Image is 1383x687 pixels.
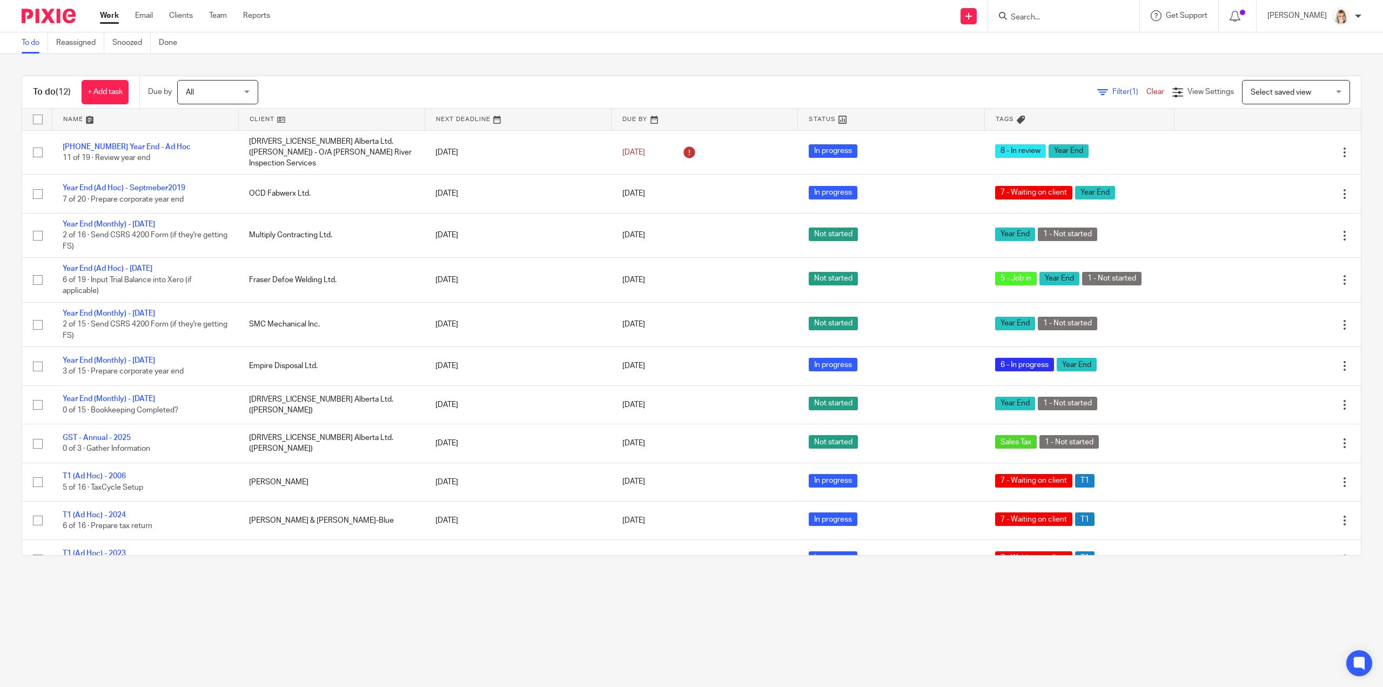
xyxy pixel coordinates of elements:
[622,232,645,239] span: [DATE]
[238,424,425,463] td: [DRIVERS_LICENSE_NUMBER] Alberta Ltd. ([PERSON_NAME])
[238,385,425,424] td: [DRIVERS_LICENSE_NUMBER] Alberta Ltd. ([PERSON_NAME])
[63,445,150,452] span: 0 of 3 · Gather Information
[22,9,76,23] img: Pixie
[995,358,1054,371] span: 6 - In progress
[148,86,172,97] p: Due by
[995,435,1037,449] span: Sales Tax
[425,302,611,346] td: [DATE]
[622,439,645,447] span: [DATE]
[622,362,645,370] span: [DATE]
[1075,186,1115,199] span: Year End
[809,272,858,285] span: Not started
[56,32,104,54] a: Reassigned
[425,258,611,302] td: [DATE]
[809,551,857,565] span: In progress
[1166,12,1207,19] span: Get Support
[22,32,48,54] a: To do
[622,478,645,486] span: [DATE]
[238,501,425,539] td: [PERSON_NAME] & [PERSON_NAME]-Blue
[1187,88,1234,96] span: View Settings
[425,424,611,463] td: [DATE]
[1038,317,1097,330] span: 1 - Not started
[809,144,857,158] span: In progress
[56,88,71,96] span: (12)
[1039,272,1079,285] span: Year End
[238,258,425,302] td: Fraser Defoe Welding Ltd.
[63,231,227,250] span: 2 of 16 · Send CSRS 4200 Form (if they're getting FS)
[169,10,193,21] a: Clients
[238,213,425,257] td: Multiply Contracting Ltd.
[63,484,143,491] span: 5 of 16 · TaxCycle Setup
[209,10,227,21] a: Team
[1038,228,1097,241] span: 1 - Not started
[238,130,425,175] td: [DRIVERS_LICENSE_NUMBER] Alberta Ltd. ([PERSON_NAME]) - O/A [PERSON_NAME] River Inspection Services
[1075,512,1095,526] span: T1
[63,143,191,151] a: [PHONE_NUMBER] Year End - Ad Hoc
[1038,397,1097,410] span: 1 - Not started
[809,474,857,488] span: In progress
[243,10,270,21] a: Reports
[622,149,645,156] span: [DATE]
[238,347,425,385] td: Empire Disposal Ltd.
[112,32,151,54] a: Snoozed
[425,347,611,385] td: [DATE]
[425,175,611,213] td: [DATE]
[996,116,1014,122] span: Tags
[809,512,857,526] span: In progress
[63,550,126,557] a: T1 (Ad Hoc) - 2023
[425,463,611,501] td: [DATE]
[1075,551,1095,565] span: T1
[1057,358,1097,371] span: Year End
[809,358,857,371] span: In progress
[82,80,129,104] a: + Add task
[425,540,611,578] td: [DATE]
[1146,88,1164,96] a: Clear
[238,302,425,346] td: SMC Mechanical Inc.
[425,213,611,257] td: [DATE]
[63,154,150,162] span: 11 of 19 · Review year end
[63,196,184,203] span: 7 of 20 · Prepare corporate year end
[1075,474,1095,488] span: T1
[1112,88,1146,96] span: Filter
[1130,88,1138,96] span: (1)
[995,551,1072,565] span: 7 - Waiting on client
[63,310,155,317] a: Year End (Monthly) - [DATE]
[238,540,425,578] td: Bill & [PERSON_NAME]
[63,357,155,364] a: Year End (Monthly) - [DATE]
[809,435,858,449] span: Not started
[809,397,858,410] span: Not started
[63,368,184,376] span: 3 of 15 · Prepare corporate year end
[995,397,1035,410] span: Year End
[1267,10,1327,21] p: [PERSON_NAME]
[135,10,153,21] a: Email
[186,89,194,96] span: All
[1010,13,1107,23] input: Search
[1049,144,1089,158] span: Year End
[995,144,1046,158] span: 8 - In review
[63,184,185,192] a: Year End (Ad Hoc) - Septmeber2019
[425,501,611,539] td: [DATE]
[1082,272,1142,285] span: 1 - Not started
[622,190,645,198] span: [DATE]
[63,321,227,339] span: 2 of 15 · Send CSRS 4200 Form (if they're getting FS)
[63,434,131,442] a: GST - Annual - 2025
[425,385,611,424] td: [DATE]
[995,317,1035,330] span: Year End
[159,32,185,54] a: Done
[1039,435,1099,449] span: 1 - Not started
[238,175,425,213] td: OCD Fabwerx Ltd.
[809,317,858,330] span: Not started
[33,86,71,98] h1: To do
[809,228,858,241] span: Not started
[622,401,645,409] span: [DATE]
[238,463,425,501] td: [PERSON_NAME]
[63,276,192,295] span: 6 of 19 · Input Trial Balance into Xero (if applicable)
[622,321,645,328] span: [DATE]
[995,228,1035,241] span: Year End
[63,522,152,530] span: 6 of 16 · Prepare tax return
[425,130,611,175] td: [DATE]
[63,406,178,414] span: 0 of 15 · Bookkeeping Completed?
[809,186,857,199] span: In progress
[1251,89,1311,96] span: Select saved view
[995,272,1037,285] span: 5 - Job in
